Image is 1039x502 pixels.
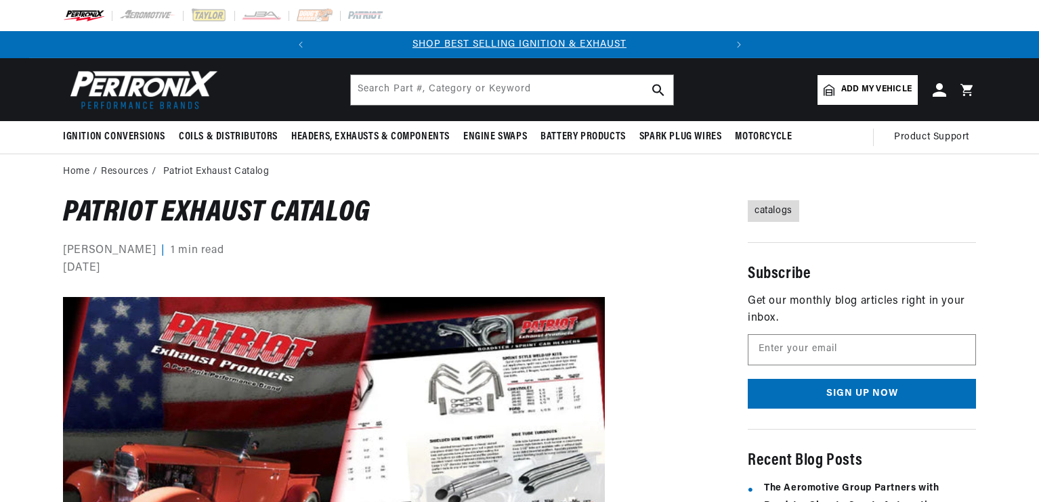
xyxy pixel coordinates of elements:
span: Motorcycle [735,130,792,144]
button: Subscribe [748,379,976,409]
span: 1 min read [171,242,224,260]
nav: breadcrumbs [63,164,976,179]
summary: Battery Products [534,121,633,153]
h1: Patriot Exhaust Catalog [63,200,605,226]
time: [DATE] [63,260,100,277]
input: Email [748,335,975,365]
summary: Ignition Conversions [63,121,172,153]
div: 1 of 2 [314,37,725,52]
summary: Coils & Distributors [172,121,284,153]
span: Spark Plug Wires [639,130,722,144]
span: Product Support [894,130,969,145]
div: Announcement [314,37,725,52]
a: SHOP BEST SELLING IGNITION & EXHAUST [412,39,627,49]
span: Headers, Exhausts & Components [291,130,450,144]
a: Home [63,164,89,179]
button: search button [643,75,673,105]
a: Resources [101,164,148,179]
span: Ignition Conversions [63,130,165,144]
summary: Engine Swaps [457,121,534,153]
p: Get our monthly blog articles right in your inbox. [748,293,976,327]
summary: Headers, Exhausts & Components [284,121,457,153]
summary: Product Support [894,121,976,154]
h5: Subscribe [748,263,976,286]
span: Engine Swaps [463,130,527,144]
summary: Spark Plug Wires [633,121,729,153]
input: Search Part #, Category or Keyword [351,75,673,105]
img: Pertronix [63,66,219,113]
summary: Motorcycle [728,121,799,153]
li: Patriot Exhaust Catalog [163,164,270,179]
button: Translation missing: en.sections.announcements.next_announcement [725,31,752,58]
span: Coils & Distributors [179,130,278,144]
span: Add my vehicle [841,83,912,96]
h5: Recent Blog Posts [748,450,976,473]
span: [PERSON_NAME] [63,242,156,260]
slideshow-component: Translation missing: en.sections.announcements.announcement_bar [29,31,1010,58]
span: Battery Products [540,130,626,144]
a: Add my vehicle [818,75,918,105]
button: Translation missing: en.sections.announcements.previous_announcement [287,31,314,58]
a: catalogs [748,200,799,222]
